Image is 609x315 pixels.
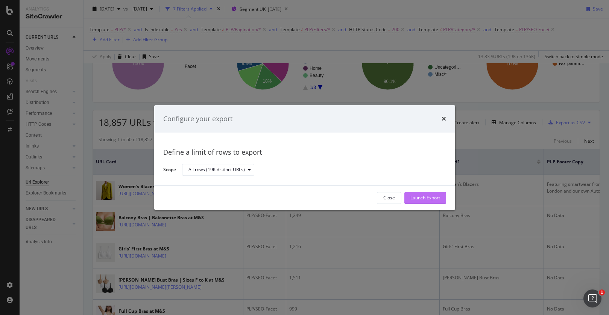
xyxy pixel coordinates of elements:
iframe: Intercom live chat [583,289,601,307]
label: Scope [163,166,176,175]
div: Launch Export [410,195,440,201]
button: Launch Export [404,192,446,204]
span: 1 [599,289,605,295]
button: All rows (19K distinct URLs) [182,164,254,176]
div: modal [154,105,455,210]
div: Define a limit of rows to export [163,148,446,158]
div: All rows (19K distinct URLs) [188,168,245,172]
div: times [442,114,446,124]
button: Close [377,192,401,204]
div: Configure your export [163,114,232,124]
div: Close [383,195,395,201]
